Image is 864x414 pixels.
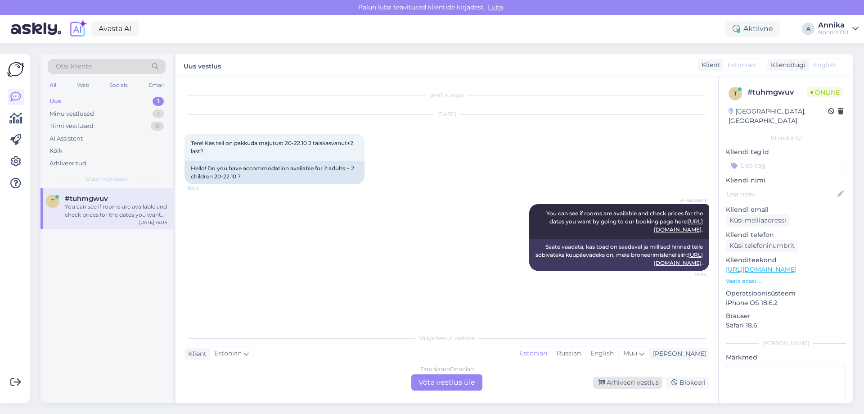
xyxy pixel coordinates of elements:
img: explore-ai [68,19,87,38]
div: Küsi meiliaadressi [726,214,790,227]
a: Avasta AI [91,21,139,36]
div: Arhiveeri vestlus [593,377,662,389]
p: Safari 18.6 [726,321,846,330]
p: Kliendi telefon [726,230,846,240]
div: A [802,23,814,35]
p: Kliendi email [726,205,846,214]
div: Annika [818,22,849,29]
span: Online [807,87,843,97]
div: Web [75,79,91,91]
div: English [585,347,618,360]
p: Kliendi tag'id [726,147,846,157]
div: Klient [184,349,207,359]
div: Minu vestlused [49,109,94,118]
div: Russian [552,347,585,360]
p: Vaata edasi ... [726,277,846,285]
p: Märkmed [726,353,846,362]
div: Noorus OÜ [818,29,849,36]
span: Muu [623,349,637,357]
span: You can see if rooms are available and check prices for the dates you want by going to our bookin... [546,210,704,233]
div: AI Assistent [49,134,83,143]
span: Otsi kliente [56,62,92,71]
div: Vestlus algas [184,91,709,100]
div: [DATE] [184,110,709,118]
div: Klienditugi [767,60,805,70]
p: Kliendi nimi [726,176,846,185]
span: #tuhmgwuv [65,195,108,203]
div: Blokeeri [666,377,709,389]
span: Tere! Kas teil on pakkuda majutust 20-22.10 2 täiskasvanut+2 last? [191,140,355,155]
span: t [51,198,54,205]
a: AnnikaNoorus OÜ [818,22,859,36]
div: Küsi telefoninumbrit [726,240,798,252]
div: Aktiivne [725,21,780,37]
div: Kõik [49,146,63,155]
img: Askly Logo [7,61,24,78]
div: Valige keel ja vastake [184,334,709,342]
div: Tiimi vestlused [49,122,94,131]
div: Email [147,79,166,91]
div: Estonian to Estonian [420,365,474,373]
div: [PERSON_NAME] [726,339,846,347]
div: [GEOGRAPHIC_DATA], [GEOGRAPHIC_DATA] [729,107,828,126]
span: Estonian [214,349,242,359]
div: Hello! Do you have accommodation available for 2 adults + 2 children 20-22.10 ? [184,161,364,184]
p: Operatsioonisüsteem [726,289,846,298]
div: You can see if rooms are available and check prices for the dates you want by going to our bookin... [65,203,167,219]
p: Brauser [726,311,846,321]
div: Estonian [515,347,552,360]
span: 16:04 [673,271,706,278]
span: English [813,60,837,70]
div: # tuhmgwuv [747,87,807,98]
span: t [734,90,737,97]
a: [URL][DOMAIN_NAME] [726,265,796,273]
p: Klienditeekond [726,255,846,265]
label: Uus vestlus [184,59,221,71]
div: Arhiveeritud [49,159,86,168]
input: Lisa nimi [726,189,836,199]
span: Luba [485,3,506,11]
p: iPhone OS 18.6.2 [726,298,846,308]
span: 16:04 [187,185,221,191]
span: Uued vestlused [86,175,128,183]
div: 1 [153,109,164,118]
div: 0 [151,122,164,131]
div: Klient [698,60,720,70]
input: Lisa tag [726,159,846,172]
div: Socials [108,79,130,91]
span: Estonian [728,60,755,70]
div: [PERSON_NAME] [649,349,706,359]
div: 1 [153,97,164,106]
div: Kliendi info [726,134,846,142]
div: Uus [49,97,61,106]
span: AI Assistent [673,197,706,204]
div: [DATE] 16:04 [139,219,167,226]
div: All [48,79,58,91]
div: Võta vestlus üle [411,374,482,391]
div: Saate vaadata, kas toad on saadaval ja millised hinnad teile sobivateks kuupäevadeks on, meie bro... [529,239,709,271]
